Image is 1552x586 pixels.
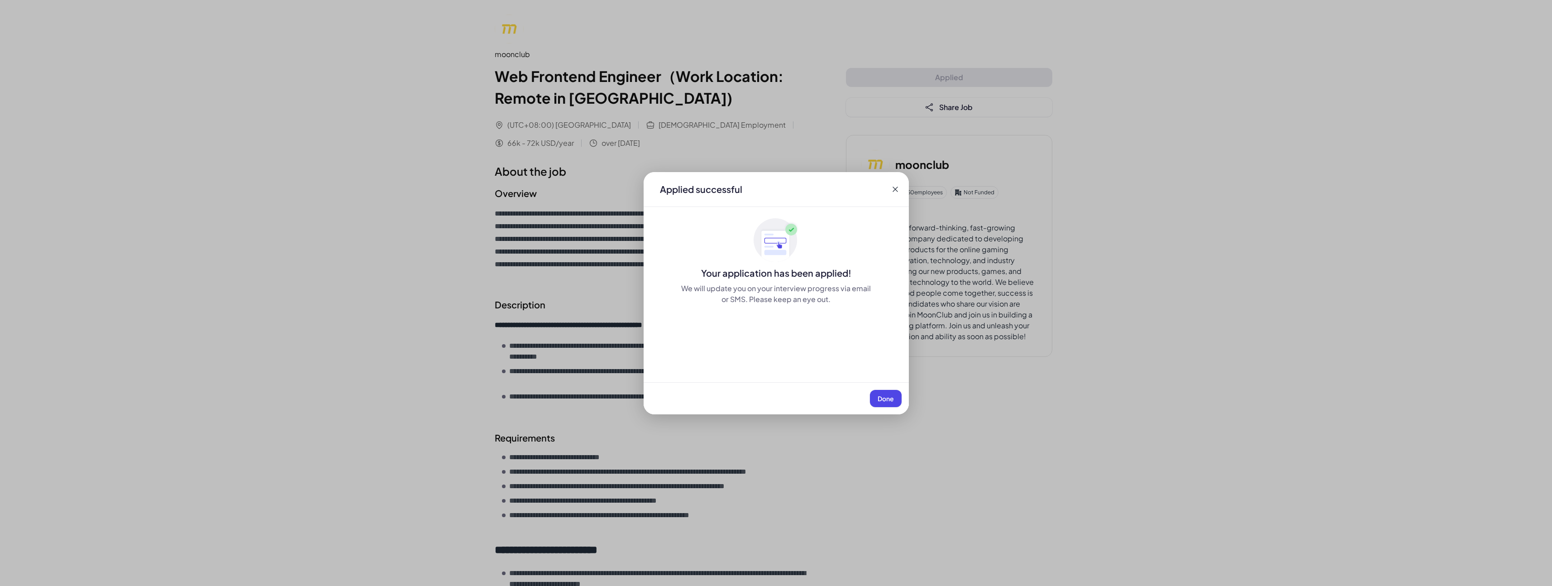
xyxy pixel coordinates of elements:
[644,267,909,279] div: Your application has been applied!
[660,183,742,196] div: Applied successful
[754,218,799,263] img: ApplyedMaskGroup3.svg
[878,394,894,403] span: Done
[870,390,902,407] button: Done
[680,283,873,305] div: We will update you on your interview progress via email or SMS. Please keep an eye out.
